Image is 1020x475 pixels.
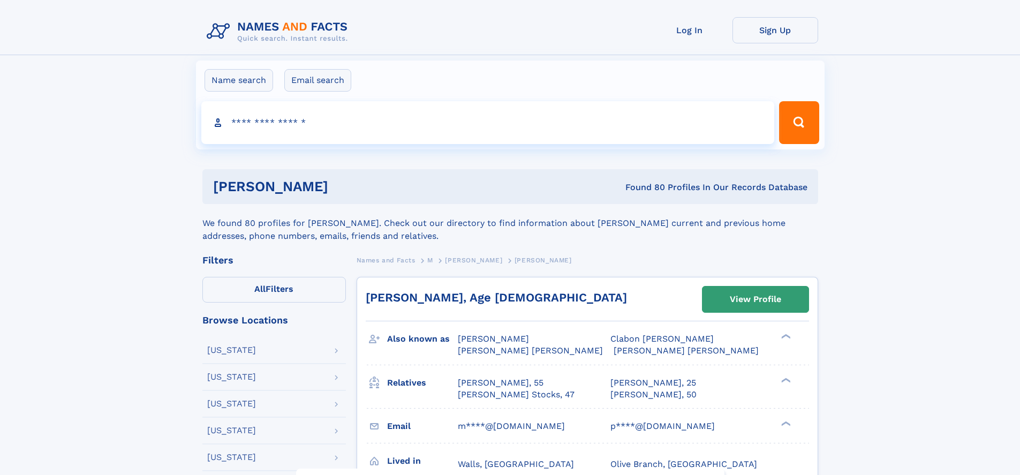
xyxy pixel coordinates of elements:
a: [PERSON_NAME], 50 [610,389,697,401]
span: [PERSON_NAME] [445,257,502,264]
h1: [PERSON_NAME] [213,180,477,193]
h3: Also known as [387,330,458,348]
span: [PERSON_NAME] [515,257,572,264]
span: [PERSON_NAME] [PERSON_NAME] [458,345,603,356]
span: Clabon [PERSON_NAME] [610,334,714,344]
div: ❯ [779,376,791,383]
div: [US_STATE] [207,399,256,408]
button: Search Button [779,101,819,144]
div: [US_STATE] [207,426,256,435]
div: ❯ [779,333,791,340]
span: M [427,257,433,264]
a: Names and Facts [357,253,415,267]
a: [PERSON_NAME], Age [DEMOGRAPHIC_DATA] [366,291,627,304]
a: [PERSON_NAME], 25 [610,377,696,389]
h3: Lived in [387,452,458,470]
label: Filters [202,277,346,303]
a: [PERSON_NAME], 55 [458,377,543,389]
a: [PERSON_NAME] [445,253,502,267]
a: Sign Up [732,17,818,43]
span: Walls, [GEOGRAPHIC_DATA] [458,459,574,469]
span: All [254,284,266,294]
div: Filters [202,255,346,265]
span: [PERSON_NAME] [458,334,529,344]
h3: Email [387,417,458,435]
div: Browse Locations [202,315,346,325]
div: [US_STATE] [207,346,256,355]
div: [US_STATE] [207,453,256,462]
div: Found 80 Profiles In Our Records Database [477,182,807,193]
div: View Profile [730,287,781,312]
input: search input [201,101,775,144]
a: M [427,253,433,267]
label: Name search [205,69,273,92]
h3: Relatives [387,374,458,392]
a: Log In [647,17,732,43]
label: Email search [284,69,351,92]
a: View Profile [702,286,809,312]
a: [PERSON_NAME] Stocks, 47 [458,389,575,401]
span: [PERSON_NAME] [PERSON_NAME] [614,345,759,356]
span: Olive Branch, [GEOGRAPHIC_DATA] [610,459,757,469]
div: ❯ [779,420,791,427]
div: [US_STATE] [207,373,256,381]
div: We found 80 profiles for [PERSON_NAME]. Check out our directory to find information about [PERSON... [202,204,818,243]
img: Logo Names and Facts [202,17,357,46]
